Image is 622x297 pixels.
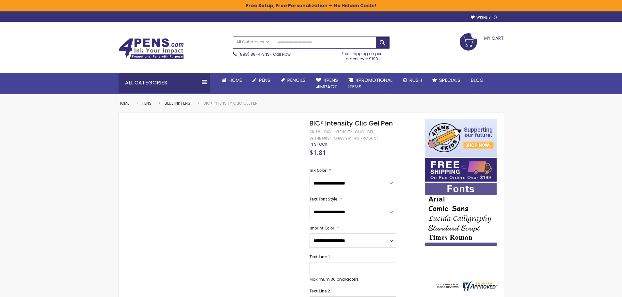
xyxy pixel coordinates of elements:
div: Free shipping on pen orders over $199 [335,49,390,62]
a: Blog [466,73,489,87]
a: Wishlist [471,15,497,20]
div: Availability [310,142,327,147]
a: Pencils [276,73,311,87]
a: All Categories [233,37,272,48]
a: 4Pens4impact [311,73,343,94]
span: 4PROMOTIONAL ITEMS [348,77,392,90]
span: Ink Color [310,168,327,173]
span: Rush [409,77,422,83]
a: Blue ink Pens [165,100,190,106]
span: - Call Now! [238,52,292,57]
span: Text Line 1 [310,254,330,260]
img: 4pens.com widget logo [435,280,497,291]
span: BIC® Intensity Clic Gel Pen [310,119,393,128]
a: Home [216,73,247,87]
img: Free shipping on orders over $199 [425,158,497,182]
span: 4Pens 4impact [316,77,338,90]
img: font-personalization-examples [425,183,497,246]
a: Pens [142,100,152,106]
span: Text Line 2 [310,288,330,294]
span: Pencils [287,77,306,83]
span: Text Font Style [310,196,337,202]
a: (888) 88-4PENS [238,52,270,57]
strong: SKU [310,129,322,135]
img: 4pens 4 kids [425,119,497,157]
p: Maximum 30 characters [310,277,396,282]
div: bic_intensity_clic_gel [324,129,374,135]
span: Blog [471,77,484,83]
img: 4Pens Custom Pens and Promotional Products [119,38,184,59]
div: All Categories [119,73,210,93]
span: All Categories [236,39,269,45]
span: Pens [259,77,270,83]
a: Rush [398,73,427,87]
span: Specials [439,77,460,83]
a: Home [119,100,129,106]
span: In stock [310,141,327,147]
a: 4PROMOTIONALITEMS [343,73,398,94]
span: Imprint Color [310,225,334,231]
a: Be the first to review this product [310,136,378,141]
li: BIC® Intensity Clic Gel Pen [203,101,258,106]
a: Pens [247,73,276,87]
span: Home [229,77,242,83]
a: Specials [427,73,466,87]
span: $1.81 [310,148,326,157]
a: 4pens.com certificate URL [435,287,497,292]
